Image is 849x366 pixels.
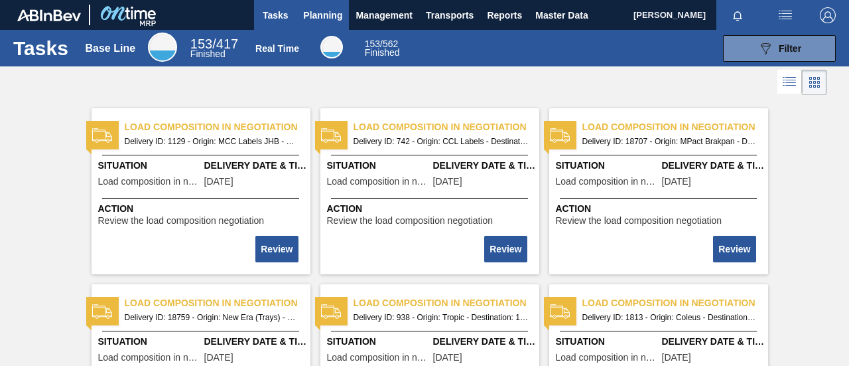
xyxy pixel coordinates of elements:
span: Filter [779,43,801,54]
span: Finished [365,47,400,58]
span: Load composition in negotiation [354,120,539,134]
button: Review [484,236,527,262]
button: Review [255,236,298,262]
span: Delivery ID: 742 - Origin: CCL Labels - Destination: 1SD [354,134,529,149]
div: Base Line [148,33,177,62]
h1: Tasks [13,41,68,56]
div: Complete task: 2207305 [714,234,757,264]
span: Load composition in negotiation [327,353,430,363]
img: TNhmsLtSVTkK8tSr43FrP2fwEKptu5GPRR3wAAAABJRU5ErkJggg== [17,9,81,21]
span: Situation [556,159,659,173]
span: 03/13/2023, [433,353,462,363]
span: / 562 [365,39,399,49]
span: 06/02/2023, [662,353,691,363]
div: Card Vision [802,70,827,95]
span: Load composition in negotiation [354,296,539,310]
span: 09/05/2025, [662,177,691,187]
span: Load composition in negotiation [556,177,659,187]
span: Transports [426,7,474,23]
span: Review the load composition negotiation [98,216,265,226]
div: Base Line [190,39,238,58]
img: status [550,302,570,321]
span: Load composition in negotiation [98,177,201,187]
div: Real Time [365,40,400,57]
div: Real Time [255,43,299,54]
span: Review the load composition negotiation [327,216,493,226]
span: Delivery Date & Time [204,335,307,349]
img: userActions [777,7,793,23]
div: Base Line [86,43,136,54]
span: Load composition in negotiation [556,353,659,363]
span: Finished [190,48,226,59]
span: Situation [556,335,659,349]
span: Delivery Date & Time [662,159,765,173]
span: Delivery Date & Time [662,335,765,349]
span: Load composition in negotiation [125,296,310,310]
span: Review the load composition negotiation [556,216,722,226]
span: Action [327,202,536,216]
span: Delivery ID: 18759 - Origin: New Era (Trays) - Destination: 1SD [125,310,300,325]
div: Real Time [320,36,343,58]
span: Delivery Date & Time [204,159,307,173]
span: Reports [487,7,522,23]
span: Situation [327,159,430,173]
img: status [550,126,570,145]
img: status [92,126,112,145]
span: Situation [98,335,201,349]
span: / 417 [190,37,238,51]
span: Load composition in negotiation [582,296,768,310]
span: 01/27/2023, [433,177,462,187]
div: Complete task: 2207304 [486,234,528,264]
span: 153 [365,39,380,49]
span: Load composition in negotiation [582,120,768,134]
span: Delivery Date & Time [433,335,536,349]
span: Delivery ID: 1813 - Origin: Coleus - Destination: 1SD [582,310,757,325]
span: Delivery ID: 18707 - Origin: MPact Brakpan - Destination: 1SD [582,134,757,149]
span: Delivery ID: 1129 - Origin: MCC Labels JHB - Destination: 1SD [125,134,300,149]
img: status [321,302,341,321]
div: Complete task: 2207303 [257,234,299,264]
button: Notifications [716,6,759,25]
span: Situation [98,159,201,173]
img: status [321,126,341,145]
span: 09/06/2025, [204,353,233,363]
span: Master Data [535,7,588,23]
span: Action [98,202,307,216]
span: Delivery Date & Time [433,159,536,173]
span: Situation [327,335,430,349]
span: Tasks [261,7,290,23]
div: List Vision [777,70,802,95]
button: Review [713,236,755,262]
span: 03/31/2023, [204,177,233,187]
span: Action [556,202,765,216]
span: Load composition in negotiation [98,353,201,363]
span: 153 [190,37,212,51]
span: Load composition in negotiation [125,120,310,134]
span: Delivery ID: 938 - Origin: Tropic - Destination: 1SD [354,310,529,325]
button: Filter [723,35,836,62]
span: Management [356,7,413,23]
span: Load composition in negotiation [327,177,430,187]
img: Logout [820,7,836,23]
img: status [92,302,112,321]
span: Planning [303,7,342,23]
